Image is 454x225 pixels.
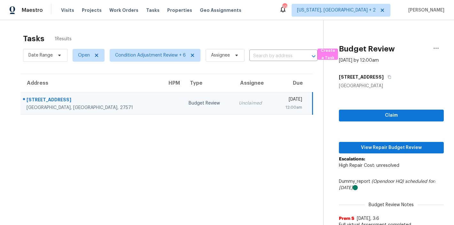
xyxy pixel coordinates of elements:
div: Unclaimed [239,100,269,106]
div: [DATE] [279,96,302,104]
th: Type [184,74,233,92]
button: Claim [339,110,444,121]
b: Escalations: [339,157,365,161]
span: Claim [344,112,439,120]
div: [DATE] by 12:00am [339,57,379,64]
h2: Budget Review [339,46,395,52]
h2: Tasks [23,35,44,42]
span: 1 Results [55,36,72,42]
button: View Repair Budget Review [339,142,444,154]
span: Work Orders [109,7,138,13]
div: 102 [282,4,287,10]
span: Open [78,52,90,58]
span: Tasks [146,8,160,12]
div: [STREET_ADDRESS] [27,97,157,105]
span: Properties [167,7,192,13]
h5: [STREET_ADDRESS] [339,74,384,80]
div: [GEOGRAPHIC_DATA], [GEOGRAPHIC_DATA], 27571 [27,105,157,111]
span: [US_STATE], [GEOGRAPHIC_DATA] + 2 [297,7,376,13]
span: Geo Assignments [200,7,241,13]
span: Condition Adjustment Review + 6 [115,52,186,58]
span: [PERSON_NAME] [406,7,444,13]
div: 12:00am [279,104,302,111]
i: scheduled for: [DATE] [339,179,435,190]
span: Assignee [211,52,230,58]
span: Projects [82,7,102,13]
button: Open [309,52,318,61]
div: Budget Review [189,100,228,106]
span: Budget Review Notes [365,202,418,208]
th: Assignee [234,74,274,92]
input: Search by address [249,51,300,61]
th: HPM [162,74,184,92]
span: Create a Task [321,47,335,62]
div: Dummy_report [339,178,444,191]
span: Date Range [28,52,53,58]
span: View Repair Budget Review [344,144,439,152]
span: High Repair Cost: unresolved [339,163,399,168]
th: Due [274,74,312,92]
span: Prem S [339,215,354,222]
div: [GEOGRAPHIC_DATA] [339,83,444,89]
th: Address [20,74,162,92]
button: Copy Address [384,71,392,83]
span: [DATE], 3:6 [357,216,379,221]
button: Create a Task [317,49,338,60]
span: Visits [61,7,74,13]
span: Maestro [22,7,43,13]
i: (Opendoor HQ) [372,179,404,184]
